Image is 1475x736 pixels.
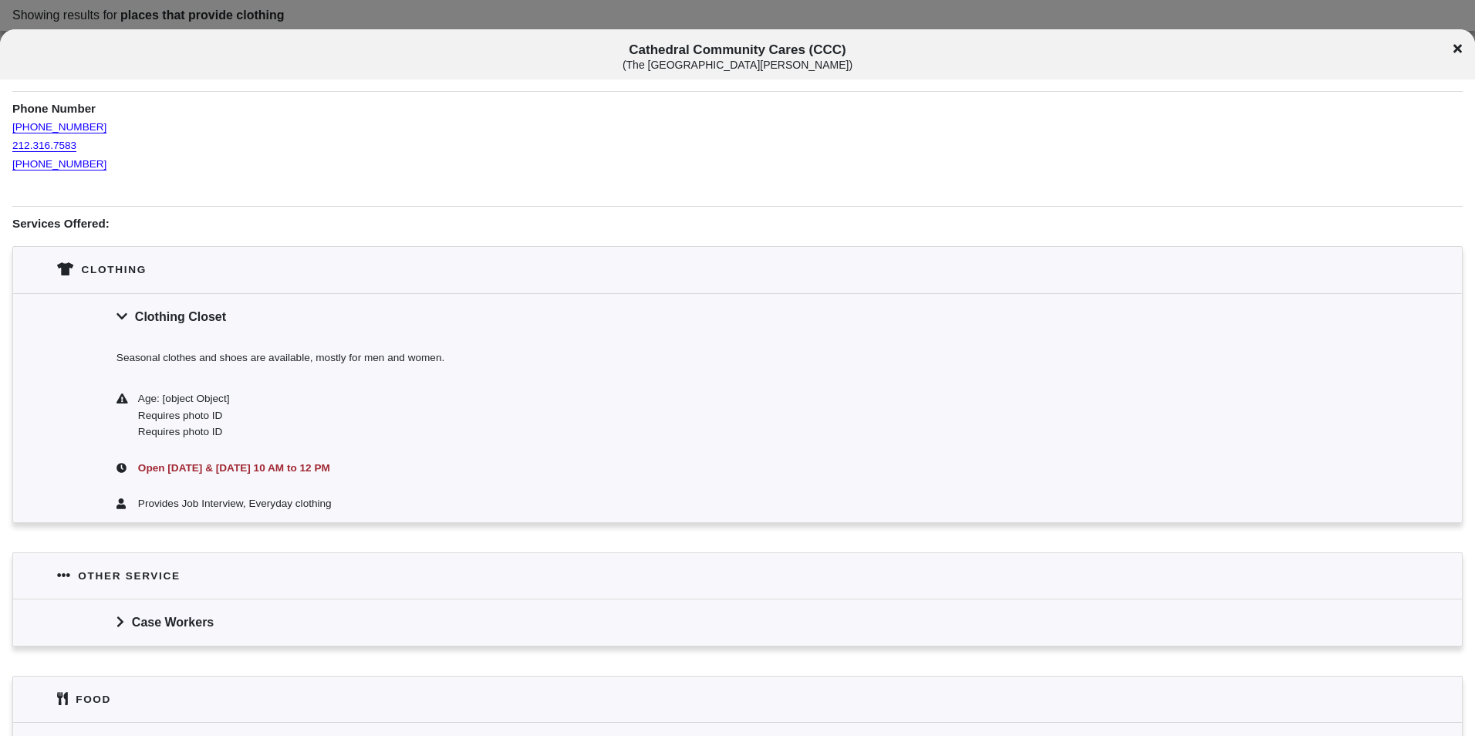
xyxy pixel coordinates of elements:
div: ( The [GEOGRAPHIC_DATA][PERSON_NAME] ) [126,59,1350,72]
div: Requires photo ID [138,407,1359,424]
div: Clothing Closet [13,293,1462,339]
div: Case Workers [13,599,1462,645]
h1: Phone Number [12,91,1463,117]
div: Seasonal clothes and shoes are available, mostly for men and women. [13,339,1462,380]
div: Other service [78,568,180,584]
div: Provides Job Interview, Everyday clothing [138,495,1359,512]
a: [PHONE_NUMBER] [12,143,106,170]
span: Cathedral Community Cares (CCC) [126,42,1350,71]
div: Clothing [82,262,147,278]
div: Age: [object Object] [138,390,1359,407]
a: [PHONE_NUMBER] [12,106,106,133]
div: Requires photo ID [138,424,1359,441]
div: Food [76,691,111,707]
h1: Services Offered: [12,206,1463,232]
div: Open [DATE] & [DATE] 10 AM to 12 PM [135,460,1359,477]
a: 212.316.7583 [12,125,76,152]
